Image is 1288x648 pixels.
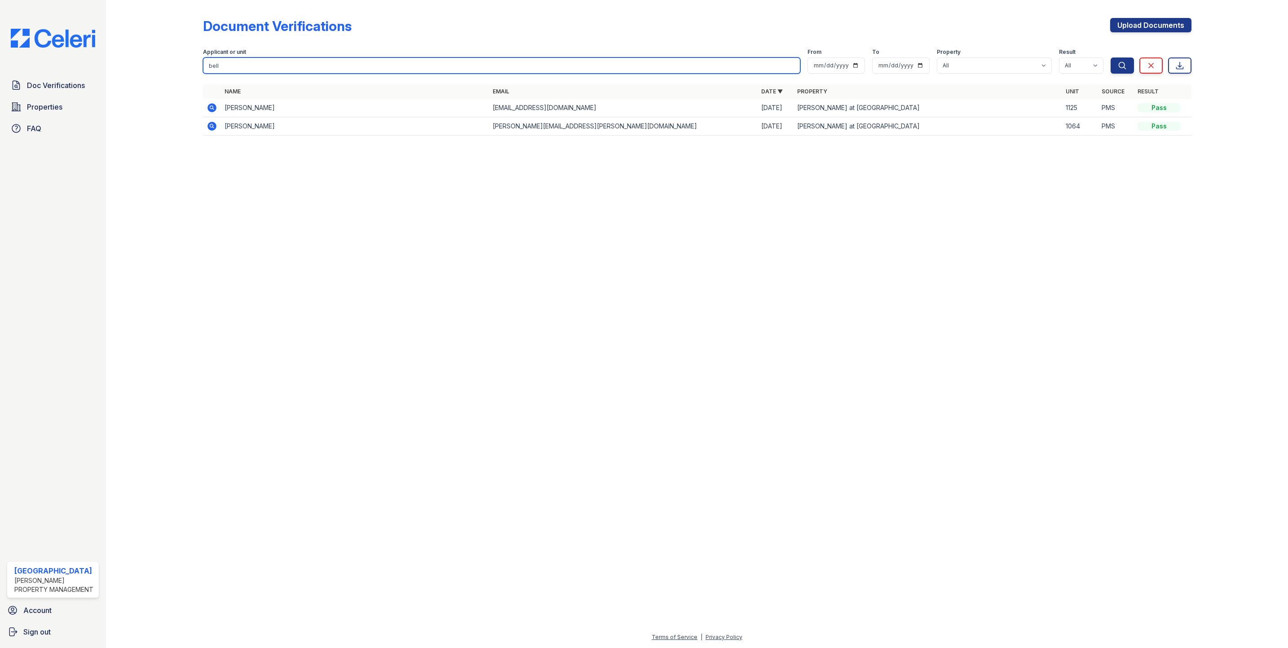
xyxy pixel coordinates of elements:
td: [PERSON_NAME][EMAIL_ADDRESS][PERSON_NAME][DOMAIN_NAME] [489,117,758,136]
label: Property [937,48,961,56]
td: [EMAIL_ADDRESS][DOMAIN_NAME] [489,99,758,117]
label: From [807,48,821,56]
td: 1064 [1062,117,1098,136]
a: Source [1102,88,1125,95]
span: Sign out [23,626,51,637]
td: [PERSON_NAME] [221,117,490,136]
label: Result [1059,48,1076,56]
td: [PERSON_NAME] [221,99,490,117]
div: [PERSON_NAME] Property Management [14,576,95,594]
a: Name [225,88,241,95]
a: Privacy Policy [706,634,742,640]
td: [PERSON_NAME] at [GEOGRAPHIC_DATA] [794,117,1062,136]
a: Unit [1066,88,1079,95]
td: [PERSON_NAME] at [GEOGRAPHIC_DATA] [794,99,1062,117]
span: FAQ [27,123,41,134]
a: Property [797,88,827,95]
img: CE_Logo_Blue-a8612792a0a2168367f1c8372b55b34899dd931a85d93a1a3d3e32e68fde9ad4.png [4,29,102,48]
input: Search by name, email, or unit number [203,57,800,74]
a: FAQ [7,119,99,137]
a: Upload Documents [1110,18,1191,32]
label: To [872,48,879,56]
a: Doc Verifications [7,76,99,94]
span: Account [23,605,52,616]
a: Sign out [4,623,102,641]
td: PMS [1098,99,1134,117]
td: 1125 [1062,99,1098,117]
div: Pass [1138,103,1181,112]
a: Email [493,88,509,95]
div: [GEOGRAPHIC_DATA] [14,565,95,576]
div: Pass [1138,122,1181,131]
td: [DATE] [758,117,794,136]
a: Result [1138,88,1159,95]
a: Properties [7,98,99,116]
div: | [701,634,702,640]
td: PMS [1098,117,1134,136]
a: Date ▼ [761,88,783,95]
div: Document Verifications [203,18,352,34]
label: Applicant or unit [203,48,246,56]
a: Account [4,601,102,619]
a: Terms of Service [652,634,697,640]
span: Doc Verifications [27,80,85,91]
td: [DATE] [758,99,794,117]
span: Properties [27,101,62,112]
